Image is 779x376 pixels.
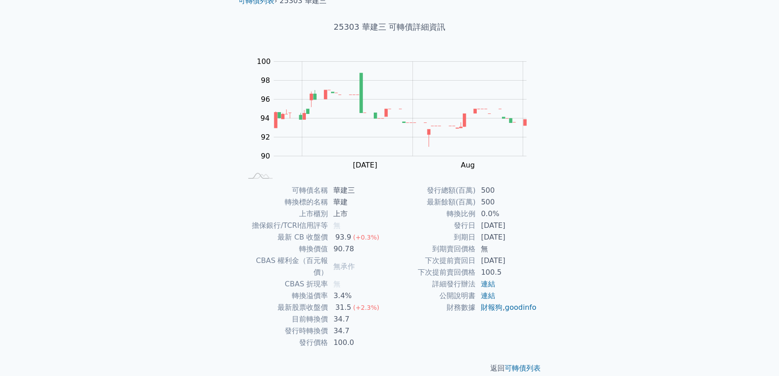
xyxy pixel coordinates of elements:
td: 擔保銀行/TCRI信用評等 [242,220,328,231]
td: 3.4% [328,290,389,302]
td: 最新餘額(百萬) [389,196,475,208]
td: 華建 [328,196,389,208]
g: Chart [252,57,540,169]
td: 發行時轉換價 [242,325,328,337]
span: 無承作 [333,262,355,271]
td: 到期賣回價格 [389,243,475,255]
td: [DATE] [475,220,537,231]
tspan: 92 [261,133,270,141]
td: 100.5 [475,267,537,278]
td: 上市櫃別 [242,208,328,220]
tspan: [DATE] [353,161,377,169]
tspan: 100 [257,57,271,66]
td: 到期日 [389,231,475,243]
a: 連結 [481,291,495,300]
tspan: 96 [261,95,270,104]
td: 最新股票收盤價 [242,302,328,313]
td: 最新 CB 收盤價 [242,231,328,243]
td: 華建三 [328,185,389,196]
td: 轉換溢價率 [242,290,328,302]
span: 無 [333,221,340,230]
td: 無 [475,243,537,255]
td: 發行總額(百萬) [389,185,475,196]
div: 93.9 [333,231,353,243]
a: 連結 [481,280,495,288]
td: 90.78 [328,243,389,255]
td: 500 [475,185,537,196]
td: 詳細發行辦法 [389,278,475,290]
td: CBAS 折現率 [242,278,328,290]
h1: 25303 華建三 可轉債詳細資訊 [231,21,548,33]
a: 可轉債列表 [505,364,541,372]
td: 轉換價值 [242,243,328,255]
p: 返回 [231,363,548,374]
td: 0.0% [475,208,537,220]
td: [DATE] [475,255,537,267]
td: 下次提前賣回日 [389,255,475,267]
tspan: 90 [261,152,270,160]
td: , [475,302,537,313]
td: 34.7 [328,325,389,337]
td: 上市 [328,208,389,220]
td: 下次提前賣回價格 [389,267,475,278]
td: CBAS 權利金（百元報價） [242,255,328,278]
td: 公開說明書 [389,290,475,302]
div: 31.5 [333,302,353,313]
tspan: Aug [461,161,475,169]
span: (+2.3%) [353,304,379,311]
td: 財務數據 [389,302,475,313]
a: 財報狗 [481,303,502,312]
td: 目前轉換價 [242,313,328,325]
td: [DATE] [475,231,537,243]
td: 34.7 [328,313,389,325]
tspan: 98 [261,76,270,85]
tspan: 94 [260,114,269,122]
td: 發行日 [389,220,475,231]
td: 轉換比例 [389,208,475,220]
td: 500 [475,196,537,208]
td: 100.0 [328,337,389,349]
a: goodinfo [505,303,536,312]
span: (+0.3%) [353,234,379,241]
span: 無 [333,280,340,288]
td: 轉換標的名稱 [242,196,328,208]
td: 發行價格 [242,337,328,349]
td: 可轉債名稱 [242,185,328,196]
